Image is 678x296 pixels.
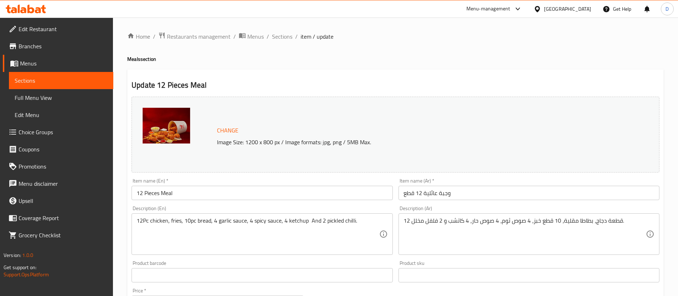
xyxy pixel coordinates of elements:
[3,209,113,227] a: Coverage Report
[301,32,333,41] span: item / update
[9,72,113,89] a: Sections
[267,32,269,41] li: /
[3,55,113,72] a: Menus
[19,25,108,33] span: Edit Restaurant
[19,145,108,154] span: Coupons
[217,125,238,136] span: Change
[466,5,510,13] div: Menu-management
[167,32,231,41] span: Restaurants management
[272,32,292,41] a: Sections
[214,123,241,138] button: Change
[132,268,392,282] input: Please enter product barcode
[3,20,113,38] a: Edit Restaurant
[4,263,36,272] span: Get support on:
[20,59,108,68] span: Menus
[3,227,113,244] a: Grocery Checklist
[9,106,113,123] a: Edit Menu
[19,179,108,188] span: Menu disclaimer
[19,162,108,171] span: Promotions
[399,186,659,200] input: Enter name Ar
[127,32,664,41] nav: breadcrumb
[19,42,108,50] span: Branches
[15,111,108,119] span: Edit Menu
[247,32,264,41] span: Menus
[295,32,298,41] li: /
[4,270,49,279] a: Support.OpsPlatform
[153,32,155,41] li: /
[239,32,264,41] a: Menus
[404,217,646,251] textarea: 12 قطعة دجاج، بطاطا مقلية، 10 قطع خبز، 4 صوص ثوم، 4 صوص حار، 4 كاتشب و 2 فلفل مخلل.
[665,5,669,13] span: D
[399,268,659,282] input: Please enter product sku
[9,89,113,106] a: Full Menu View
[233,32,236,41] li: /
[15,76,108,85] span: Sections
[544,5,591,13] div: [GEOGRAPHIC_DATA]
[143,108,190,144] img: mmw_638895773304974631
[214,138,593,146] p: Image Size: 1200 x 800 px / Image formats: jpg, png / 5MB Max.
[3,192,113,209] a: Upsell
[19,196,108,205] span: Upsell
[3,175,113,192] a: Menu disclaimer
[19,128,108,136] span: Choice Groups
[3,123,113,141] a: Choice Groups
[3,141,113,158] a: Coupons
[158,32,231,41] a: Restaurants management
[22,251,33,260] span: 1.0.0
[3,38,113,55] a: Branches
[137,217,379,251] textarea: 12Pc chicken, fries, 10pc bread, 4 garlic sauce, 4 spicy sauce, 4 ketchup And 2 pickled chilli.
[19,214,108,222] span: Coverage Report
[127,32,150,41] a: Home
[15,93,108,102] span: Full Menu View
[3,158,113,175] a: Promotions
[4,251,21,260] span: Version:
[132,80,659,91] h2: Update 12 Pieces Meal
[19,231,108,239] span: Grocery Checklist
[127,55,664,63] h4: Meals section
[132,186,392,200] input: Enter name En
